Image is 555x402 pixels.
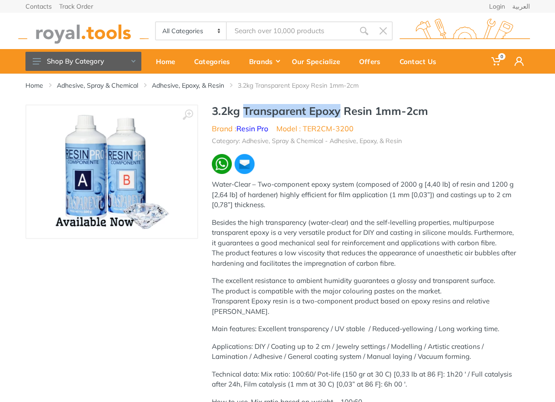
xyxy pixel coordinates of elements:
a: Track Order [59,3,93,10]
a: العربية [512,3,530,10]
div: Contact Us [393,52,449,71]
li: Model : TER2CM-3200 [276,123,354,134]
p: The excellent resistance to ambient humidity guarantees a glossy and transparent surface. The pro... [212,276,516,317]
div: Brands [243,52,285,71]
li: Brand : [212,123,268,134]
a: Categories [188,49,243,74]
a: Offers [353,49,393,74]
li: 3.2kg Transparent Epoxy Resin 1mm-2cm [238,81,372,90]
a: Login [489,3,505,10]
a: 0 [485,49,508,74]
a: Contact Us [393,49,449,74]
a: Home [150,49,188,74]
img: ma.webp [234,153,256,175]
a: Adhesive, Epoxy, & Resin [152,81,224,90]
div: Categories [188,52,243,71]
h1: 3.2kg Transparent Epoxy Resin 1mm-2cm [212,104,516,118]
div: Our Specialize [285,52,353,71]
li: Category: Adhesive, Spray & Chemical - Adhesive, Epoxy, & Resin [212,136,402,146]
img: Royal Tools - 3.2kg Transparent Epoxy Resin 1mm-2cm [55,114,169,229]
div: Home [150,52,188,71]
span: 0 [498,53,505,60]
p: Main features: Excellent transparency / UV stable / Reduced-yellowing / Long working time. [212,324,516,334]
a: Resin Pro [236,124,268,133]
a: Contacts [25,3,52,10]
select: Category [156,22,227,40]
a: Our Specialize [285,49,353,74]
img: royal.tools Logo [18,19,149,44]
input: Site search [227,21,354,40]
a: Adhesive, Spray & Chemical [57,81,138,90]
img: royal.tools Logo [400,19,530,44]
img: wa.webp [212,154,232,174]
p: Water-Clear – Two-component epoxy system (composed of 2000 g [4,40 lb] of resin and 1200 g [2,64 ... [212,179,516,210]
div: Offers [353,52,393,71]
nav: breadcrumb [25,81,530,90]
button: Shop By Category [25,52,141,71]
p: Technical data: Mix ratio: 100:60/ Pot-life (150 gr at 30 C) [0,33 lb at 86 F]: 1h20 ′ / Full cat... [212,369,516,390]
p: Besides the high transparency (water-clear) and the self-levelling properties, multipurpose trans... [212,218,516,269]
p: Applications: DIY / Coating up to 2 cm / Jewelry settings / Modelling / Artistic creations / Lami... [212,342,516,362]
a: Home [25,81,43,90]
